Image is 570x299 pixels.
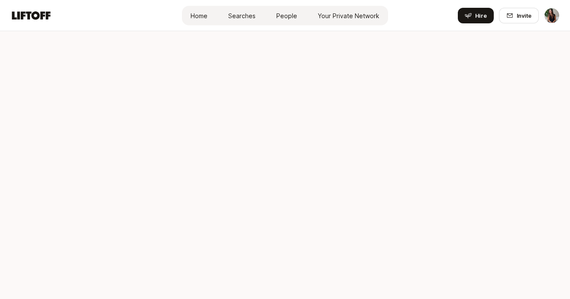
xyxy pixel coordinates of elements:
span: Home [191,11,207,20]
button: Invite [499,8,539,23]
a: Searches [221,7,262,23]
a: Home [184,7,214,23]
span: People [276,11,297,20]
a: Your Private Network [311,7,386,23]
span: Searches [228,11,256,20]
img: Ciara Cornette [544,8,559,23]
span: Hire [475,11,487,20]
span: Invite [517,11,531,20]
a: People [269,7,304,23]
span: Your Private Network [318,11,379,20]
button: Hire [458,8,494,23]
